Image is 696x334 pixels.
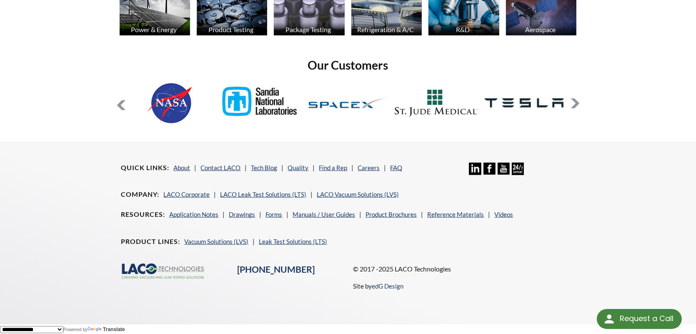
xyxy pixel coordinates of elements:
[395,80,478,126] img: LOGO_200x112.jpg
[391,164,403,171] a: FAQ
[218,80,301,126] img: Sandia-Natl-Labs.jpg
[483,80,566,126] img: Tesla.jpg
[88,327,103,332] img: Google Translate
[116,58,580,73] h2: Our Customers
[350,25,421,33] div: Refrigeration & A/C
[427,25,498,33] div: R&D
[229,211,255,218] a: Drawings
[428,211,484,218] a: Reference Materials
[118,25,189,33] div: Power & Energy
[495,211,513,218] a: Videos
[130,80,213,126] img: NASA.jpg
[88,326,125,332] a: Translate
[170,211,219,218] a: Application Notes
[366,211,417,218] a: Product Brochures
[273,25,343,33] div: Package Testing
[293,211,356,218] a: Manuals / User Guides
[201,164,241,171] a: Contact LACO
[174,164,190,171] a: About
[512,163,524,175] img: 24/7 Support Icon
[266,211,283,218] a: Forms
[317,191,399,198] a: LACO Vacuum Solutions (LVS)
[251,164,278,171] a: Tech Blog
[121,190,160,199] h4: Company
[164,191,210,198] a: LACO Corporate
[259,238,328,245] a: Leak Test Solutions (LTS)
[121,163,170,172] h4: Quick Links
[237,264,315,275] a: [PHONE_NUMBER]
[185,238,249,245] a: Vacuum Solutions (LVS)
[220,191,307,198] a: LACO Leak Test Solutions (LTS)
[121,210,165,219] h4: Resources
[353,281,403,291] p: Site by
[358,164,380,171] a: Careers
[505,25,576,33] div: Aerospace
[372,282,403,290] a: edG Design
[512,169,524,176] a: 24/7 Support
[597,309,682,329] div: Request a Call
[195,25,266,33] div: Product Testing
[288,164,309,171] a: Quality
[319,164,348,171] a: Find a Rep
[603,312,616,326] img: round button
[620,309,673,328] div: Request a Call
[306,80,389,126] img: SpaceX.jpg
[121,237,180,246] h4: Product Lines
[353,264,575,274] p: © 2017 -2025 LACO Technologies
